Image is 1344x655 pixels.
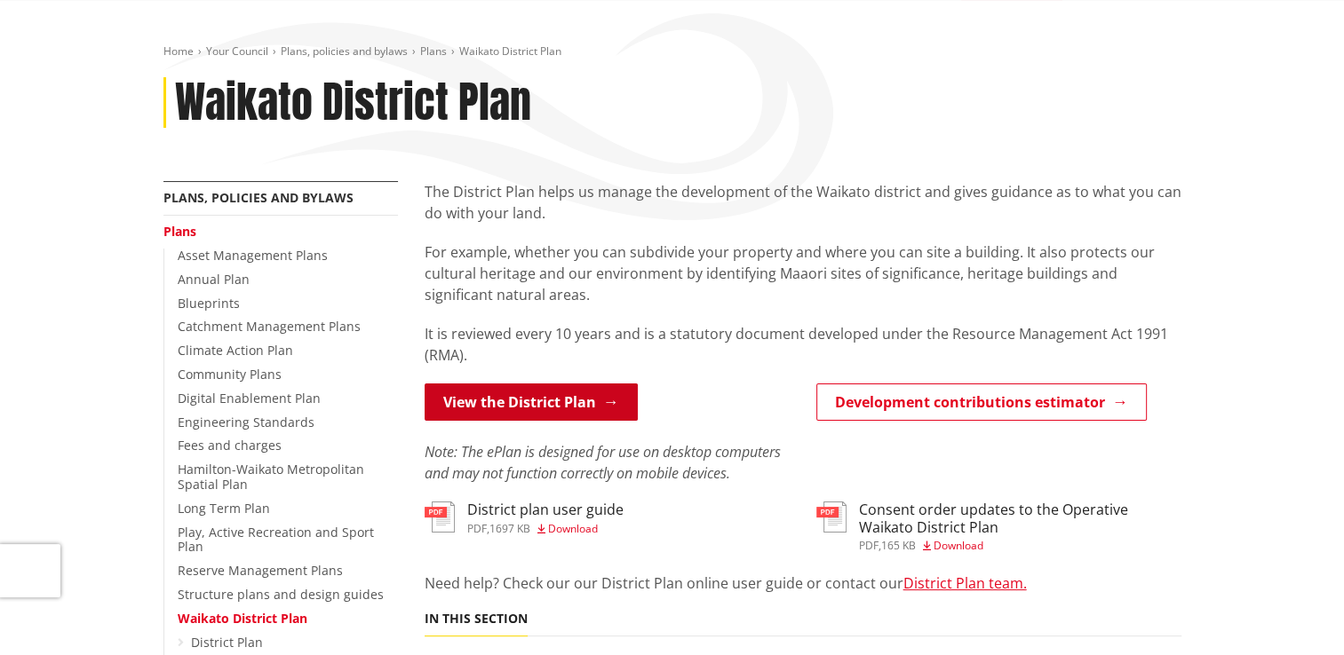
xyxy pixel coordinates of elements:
[1262,580,1326,644] iframe: Messenger Launcher
[178,271,250,288] a: Annual Plan
[489,521,530,536] span: 1697 KB
[191,634,263,651] a: District Plan
[178,366,282,383] a: Community Plans
[903,573,1027,593] a: District Plan team.
[178,342,293,359] a: Climate Action Plan
[816,501,1181,550] a: Consent order updates to the Operative Waikato District Plan pdf,165 KB Download
[163,223,196,240] a: Plans
[859,538,879,553] span: pdf
[178,500,270,517] a: Long Term Plan
[425,181,1181,224] p: The District Plan helps us manage the development of the Waikato district and gives guidance as t...
[178,562,343,579] a: Reserve Management Plans
[425,501,624,533] a: District plan user guide pdf,1697 KB Download
[425,383,638,421] a: View the District Plan
[425,442,781,483] em: Note: The ePlan is designed for use on desktop computers and may not function correctly on mobile...
[881,538,916,553] span: 165 KB
[178,414,314,430] a: Engineering Standards
[467,521,487,536] span: pdf
[178,318,361,335] a: Catchment Management Plans
[175,77,531,129] h1: Waikato District Plan
[163,44,1181,59] nav: breadcrumb
[548,521,598,536] span: Download
[178,461,364,493] a: Hamilton-Waikato Metropolitan Spatial Plan
[816,383,1147,421] a: Development contributions estimator
[178,610,307,627] a: Waikato District Plan
[425,501,455,533] img: document-pdf.svg
[467,501,624,518] h3: District plan user guide
[859,501,1181,535] h3: Consent order updates to the Operative Waikato District Plan
[163,189,354,206] a: Plans, policies and bylaws
[281,43,408,59] a: Plans, policies and bylaws
[206,43,268,59] a: Your Council
[178,247,328,264] a: Asset Management Plans
[420,43,447,59] a: Plans
[859,541,1181,551] div: ,
[459,43,561,59] span: Waikato District Plan
[178,390,321,406] a: Digital Enablement Plan
[178,437,282,454] a: Fees and charges
[425,241,1181,305] p: For example, whether you can subdivide your property and where you can site a building. It also p...
[425,572,1181,594] p: Need help? Check our our District Plan online user guide or contact our
[178,586,384,603] a: Structure plans and design guides
[178,524,374,556] a: Play, Active Recreation and Sport Plan
[816,501,847,533] img: document-pdf.svg
[467,524,624,534] div: ,
[934,538,983,553] span: Download
[178,295,240,312] a: Blueprints
[425,612,528,627] h5: In this section
[425,323,1181,366] p: It is reviewed every 10 years and is a statutory document developed under the Resource Management...
[163,43,194,59] a: Home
